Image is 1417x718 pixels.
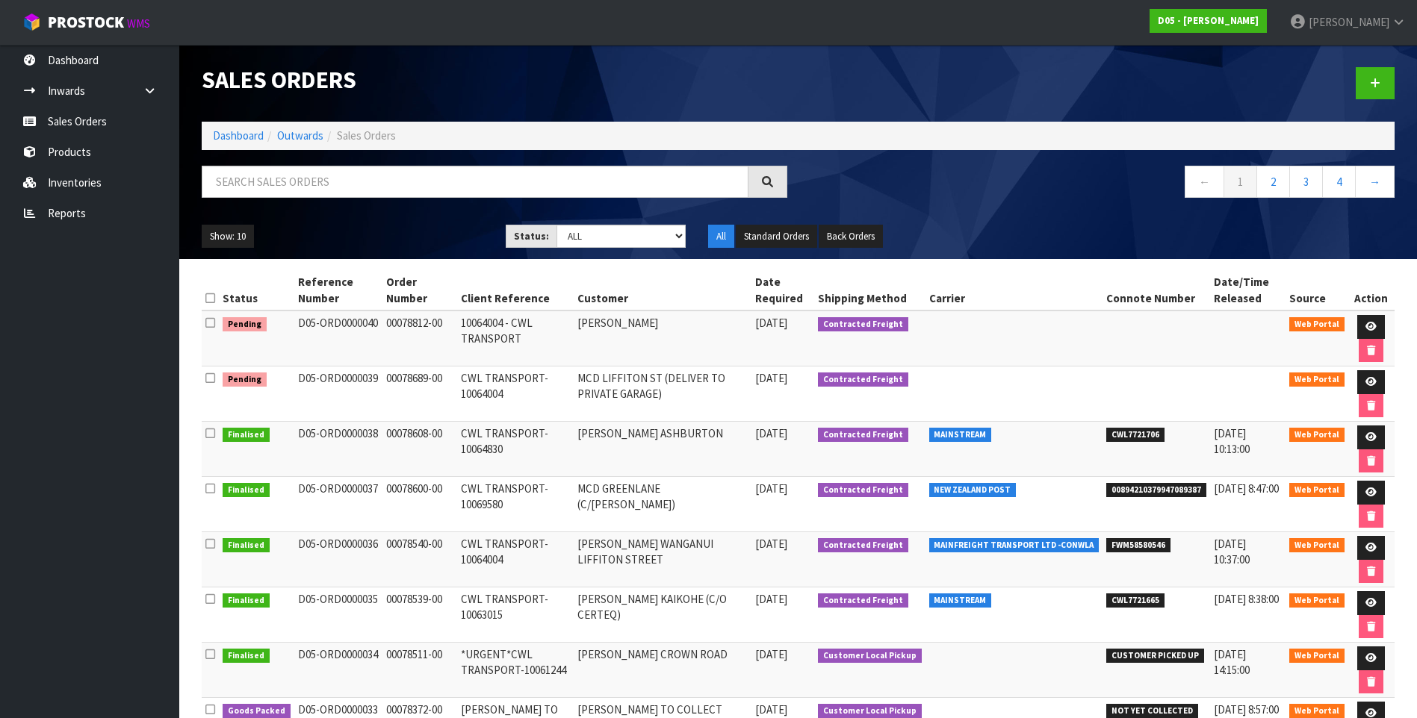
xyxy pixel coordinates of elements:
[1256,166,1290,198] a: 2
[219,270,294,310] th: Status
[574,643,751,698] td: [PERSON_NAME] CROWN ROAD
[574,587,751,643] td: [PERSON_NAME] KAIKOHE (C/O CERTEQ)
[294,532,383,587] td: D05-ORD0000036
[213,128,264,143] a: Dashboard
[457,422,574,477] td: CWL TRANSPORT-10064830
[127,16,150,31] small: WMS
[1214,592,1279,606] span: [DATE] 8:38:00
[929,593,992,608] span: MAINSTREAM
[457,366,574,422] td: CWL TRANSPORT-10064004
[819,225,883,249] button: Back Orders
[48,13,124,32] span: ProStock
[755,426,787,440] span: [DATE]
[223,428,270,443] span: Finalised
[223,538,270,553] span: Finalised
[457,270,574,310] th: Client Reference
[1355,166,1395,198] a: →
[1106,483,1206,498] span: 00894210379947089387
[202,67,787,93] h1: Sales Orders
[223,372,267,387] span: Pending
[223,593,270,608] span: Finalised
[574,270,751,310] th: Customer
[223,317,267,332] span: Pending
[294,270,383,310] th: Reference Number
[755,481,787,496] span: [DATE]
[1289,538,1345,553] span: Web Portal
[382,477,457,532] td: 00078600-00
[1289,372,1345,387] span: Web Portal
[202,225,254,249] button: Show: 10
[1214,426,1250,456] span: [DATE] 10:13:00
[1214,481,1279,496] span: [DATE] 8:47:00
[382,532,457,587] td: 00078540-00
[755,537,787,551] span: [DATE]
[202,166,748,198] input: Search sales orders
[751,270,814,310] th: Date Required
[1224,166,1257,198] a: 1
[736,225,817,249] button: Standard Orders
[337,128,396,143] span: Sales Orders
[925,270,1103,310] th: Carrier
[457,587,574,643] td: CWL TRANSPORT-10063015
[574,532,751,587] td: [PERSON_NAME] WANGANUI LIFFITON STREET
[755,592,787,606] span: [DATE]
[1309,15,1389,29] span: [PERSON_NAME]
[294,310,383,366] td: D05-ORD0000040
[755,316,787,330] span: [DATE]
[1289,483,1345,498] span: Web Portal
[929,483,1017,498] span: NEW ZEALAND POST
[1322,166,1356,198] a: 4
[574,422,751,477] td: [PERSON_NAME] ASHBURTON
[457,477,574,532] td: CWL TRANSPORT-10069580
[810,166,1395,202] nav: Page navigation
[818,538,908,553] span: Contracted Freight
[382,422,457,477] td: 00078608-00
[294,477,383,532] td: D05-ORD0000037
[574,477,751,532] td: MCD GREENLANE (C/[PERSON_NAME])
[1106,593,1165,608] span: CWL7721665
[1289,166,1323,198] a: 3
[294,422,383,477] td: D05-ORD0000038
[1289,649,1345,664] span: Web Portal
[574,366,751,422] td: MCD LIFFITON ST (DELIVER TO PRIVATE GARAGE)
[1214,702,1279,717] span: [DATE] 8:57:00
[818,483,908,498] span: Contracted Freight
[929,428,992,443] span: MAINSTREAM
[818,649,922,664] span: Customer Local Pickup
[1214,537,1250,566] span: [DATE] 10:37:00
[1289,428,1345,443] span: Web Portal
[1106,538,1171,553] span: FWM58580546
[277,128,323,143] a: Outwards
[514,230,549,243] strong: Status:
[574,310,751,366] td: [PERSON_NAME]
[1106,649,1204,664] span: CUSTOMER PICKED UP
[818,317,908,332] span: Contracted Freight
[1348,270,1395,310] th: Action
[1210,270,1286,310] th: Date/Time Released
[818,372,908,387] span: Contracted Freight
[1286,270,1348,310] th: Source
[22,13,41,31] img: cube-alt.png
[755,647,787,661] span: [DATE]
[814,270,925,310] th: Shipping Method
[755,371,787,385] span: [DATE]
[457,310,574,366] td: 10064004 - CWL TRANSPORT
[1103,270,1210,310] th: Connote Number
[818,593,908,608] span: Contracted Freight
[1106,428,1165,443] span: CWL7721706
[223,483,270,498] span: Finalised
[382,270,457,310] th: Order Number
[382,643,457,698] td: 00078511-00
[755,702,787,717] span: [DATE]
[708,225,734,249] button: All
[294,587,383,643] td: D05-ORD0000035
[223,649,270,664] span: Finalised
[294,643,383,698] td: D05-ORD0000034
[294,366,383,422] td: D05-ORD0000039
[818,428,908,443] span: Contracted Freight
[1214,647,1250,677] span: [DATE] 14:15:00
[382,587,457,643] td: 00078539-00
[1289,317,1345,332] span: Web Portal
[457,643,574,698] td: *URGENT*CWL TRANSPORT-10061244
[457,532,574,587] td: CWL TRANSPORT-10064004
